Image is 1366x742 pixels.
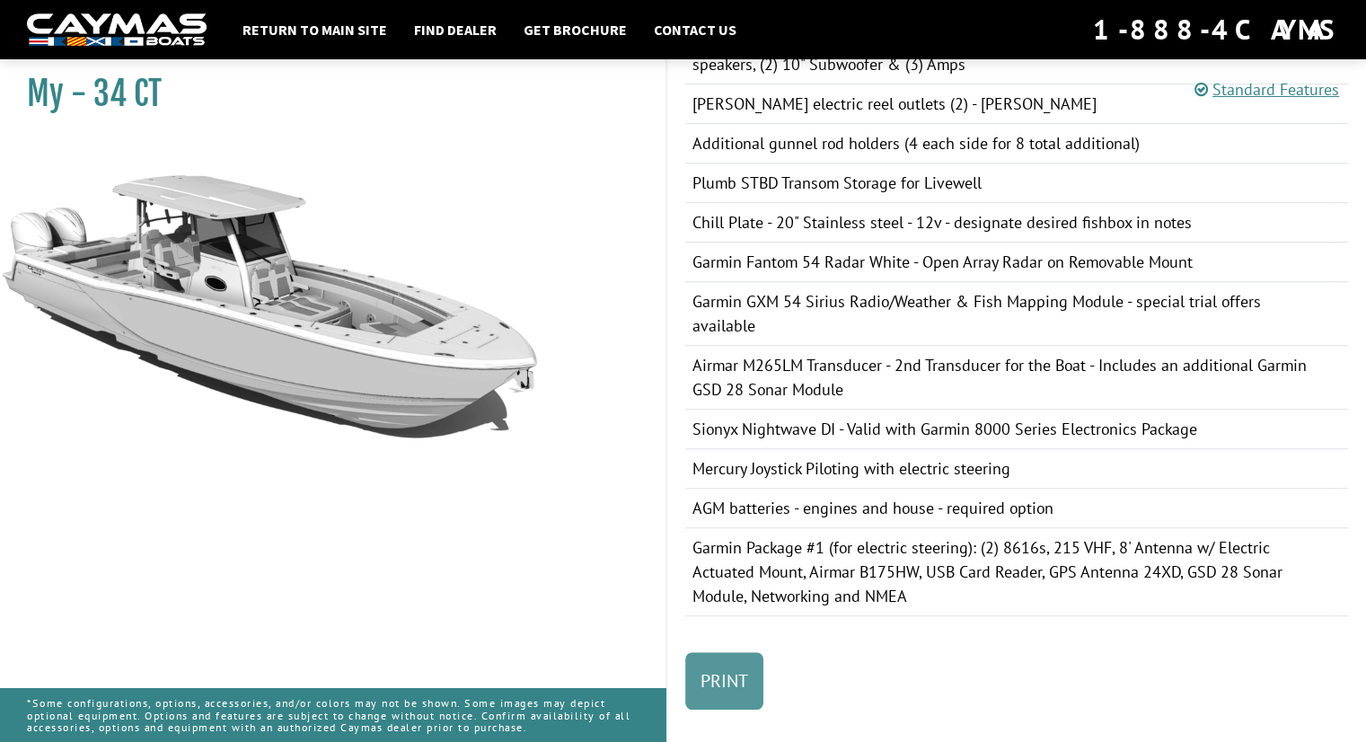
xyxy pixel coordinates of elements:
[685,243,1335,282] td: Garmin Fantom 54 Radar White - Open Array Radar on Removable Mount
[405,18,506,41] a: Find Dealer
[685,124,1335,163] td: Additional gunnel rod holders (4 each side for 8 total additional)
[685,203,1335,243] td: Chill Plate - 20" Stainless steel - 12v - designate desired fishbox in notes
[27,13,207,47] img: white-logo-c9c8dbefe5ff5ceceb0f0178aa75bf4bb51f6bca0971e226c86eb53dfe498488.png
[515,18,636,41] a: Get Brochure
[685,163,1335,203] td: Plumb STBD Transom Storage for Livewell
[685,410,1335,449] td: Sionyx Nightwave DI - Valid with Garmin 8000 Series Electronics Package
[27,74,621,114] h1: My - 34 CT
[685,528,1335,616] td: Garmin Package #1 (for electric steering): (2) 8616s, 215 VHF, 8' Antenna w/ Electric Actuated Mo...
[1194,79,1339,100] a: Standard Features
[645,18,745,41] a: Contact Us
[685,282,1335,346] td: Garmin GXM 54 Sirius Radio/Weather & Fish Mapping Module - special trial offers available
[685,652,763,710] a: Print
[234,18,396,41] a: Return to main site
[1093,10,1339,49] div: 1-888-4CAYMAS
[27,688,639,742] p: *Some configurations, options, accessories, and/or colors may not be shown. Some images may depic...
[685,489,1335,528] td: AGM batteries - engines and house - required option
[685,346,1335,410] td: Airmar M265LM Transducer - 2nd Transducer for the Boat - Includes an additional Garmin GSD 28 Son...
[685,84,1335,124] td: [PERSON_NAME] electric reel outlets (2) - [PERSON_NAME]
[685,449,1335,489] td: Mercury Joystick Piloting with electric steering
